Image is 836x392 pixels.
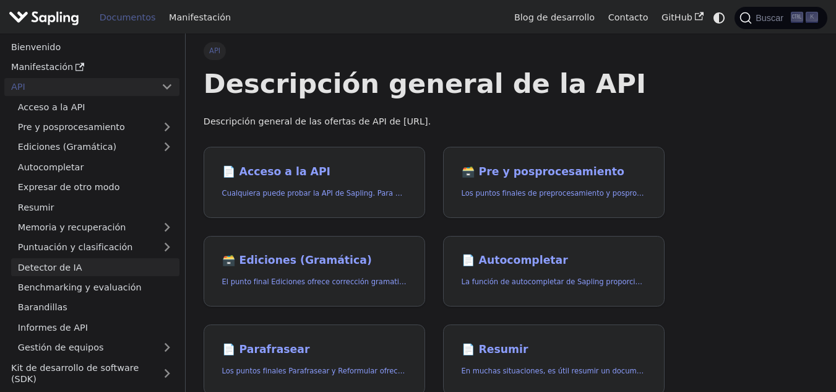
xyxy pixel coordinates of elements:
font: Gestión de equipos [18,342,104,352]
font: El punto final Ediciones ofrece corrección gramatical y ortográfica. [222,277,460,286]
font: Blog de desarrollo [514,12,595,22]
p: Cualquiera puede probar la API de Sapling. Para empezar a usarla, simplemente: [222,188,407,199]
font: Informes de API [18,323,88,333]
img: Sapling.ai [9,9,79,27]
font: Los puntos finales Parafrasear y Reformular ofrecen paráfrasis para estilos particulares. [222,367,535,375]
font: 📄️ [462,343,475,355]
a: 📄️ AutocompletarLa función de autocompletar de Sapling proporciona predicciones de los próximos c... [443,236,665,307]
a: Benchmarking y evaluación [11,279,179,297]
p: La función de autocompletar de Sapling proporciona predicciones de los próximos caracteres o pala... [462,276,647,288]
font: Descripción general de las ofertas de API de [URL]. [204,116,431,126]
font: Contacto [608,12,649,22]
font: Resumir [479,343,528,355]
p: En muchas situaciones, es útil resumir un documento más largo en un documento más corto y más fác... [462,365,647,377]
a: API [4,78,155,96]
font: 📄️ [222,343,236,355]
font: 🗃️ [462,165,475,178]
kbd: K [806,12,818,23]
a: Manifestación [162,8,238,27]
a: 🗃️ Ediciones (Gramática)El punto final Ediciones ofrece corrección gramatical y ortográfica. [204,236,425,307]
font: Autocompletar [479,254,568,266]
h2: Resumir [462,343,647,357]
a: Pre y posprocesamiento [11,118,179,136]
font: Resumir [18,203,54,212]
button: Contraer la categoría 'API' de la barra lateral [155,78,179,96]
h2: Acceso a la API [222,165,407,179]
font: Ediciones (Gramática) [239,254,372,266]
a: Informes de API [11,318,179,336]
a: Autocompletar [11,158,179,176]
font: Bienvenido [11,42,61,52]
nav: Pan rallado [204,42,665,59]
p: Los puntos finales de preprocesamiento y posprocesamiento ofrecen herramientas para preparar sus ... [462,188,647,199]
font: Cualquiera puede probar la API de Sapling. Para empezar a usarla, simplemente: [222,189,511,198]
h2: Expresar de otro modo [222,343,407,357]
a: Acceso a la API [11,98,179,116]
a: Kit de desarrollo de software (SDK) [4,359,155,388]
font: 📄️ [462,254,475,266]
font: Detector de IA [18,263,82,272]
font: Documentos [100,12,156,22]
font: Benchmarking y evaluación [18,282,142,292]
h2: Ediciones (Gramática) [222,254,407,268]
a: 🗃️ Pre y posprocesamientoLos puntos finales de preprocesamiento y posprocesamiento ofrecen herram... [443,147,665,218]
font: Acceso a la API [18,102,85,112]
a: Contacto [601,8,655,27]
a: Barandillas [11,298,179,316]
button: Cambiar entre modo oscuro y claro (actualmente modo sistema) [710,9,728,27]
font: Kit de desarrollo de software (SDK) [11,363,139,384]
font: Memoria y recuperación [18,222,126,232]
font: Pre y posprocesamiento [18,122,125,132]
font: Ediciones (Gramática) [18,142,116,152]
font: Acceso a la API [239,165,330,178]
p: Los puntos finales Parafrasear y Reformular ofrecen paráfrasis para estilos particulares. [222,365,407,377]
a: Detector de IA [11,258,179,276]
font: 📄️ [222,165,236,178]
a: Resumir [11,198,179,216]
a: Puntuación y clasificación [11,238,179,256]
font: Puntuación y clasificación [18,242,133,252]
button: Expandir la categoría de la barra lateral 'SDK' [155,359,179,388]
font: Manifestación [169,12,231,22]
button: Buscar (Ctrl+K) [735,7,827,29]
a: Manifestación [4,58,179,76]
font: La función de autocompletar de Sapling proporciona predicciones de los próximos caracteres o pala... [462,277,836,286]
font: Pre y posprocesamiento [479,165,624,178]
a: Gestión de equipos [11,339,179,357]
a: Bienvenido [4,38,179,56]
font: API [11,82,25,92]
font: Autocompletar [18,162,84,172]
font: Barandillas [18,302,67,312]
a: Expresar de otro modo [11,178,179,196]
a: GitHub [655,8,710,27]
p: El punto final Ediciones ofrece corrección gramatical y ortográfica. [222,276,407,288]
a: Sapling.ai [9,9,84,27]
a: Blog de desarrollo [507,8,601,27]
a: Ediciones (Gramática) [11,138,179,156]
font: API [209,46,220,55]
a: Memoria y recuperación [11,219,179,237]
font: Buscar [756,13,783,23]
font: Parafrasear [239,343,310,355]
a: Documentos [93,8,162,27]
font: Descripción general de la API [204,68,646,99]
a: 📄️ Acceso a la APICualquiera puede probar la API de Sapling. Para empezar a usarla, simplemente: [204,147,425,218]
font: GitHub [661,12,692,22]
font: Expresar de otro modo [18,182,120,192]
font: Manifestación [11,62,73,72]
h2: Pre y posprocesamiento [462,165,647,179]
h2: Autocompletar [462,254,647,268]
font: 🗃️ [222,254,236,266]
